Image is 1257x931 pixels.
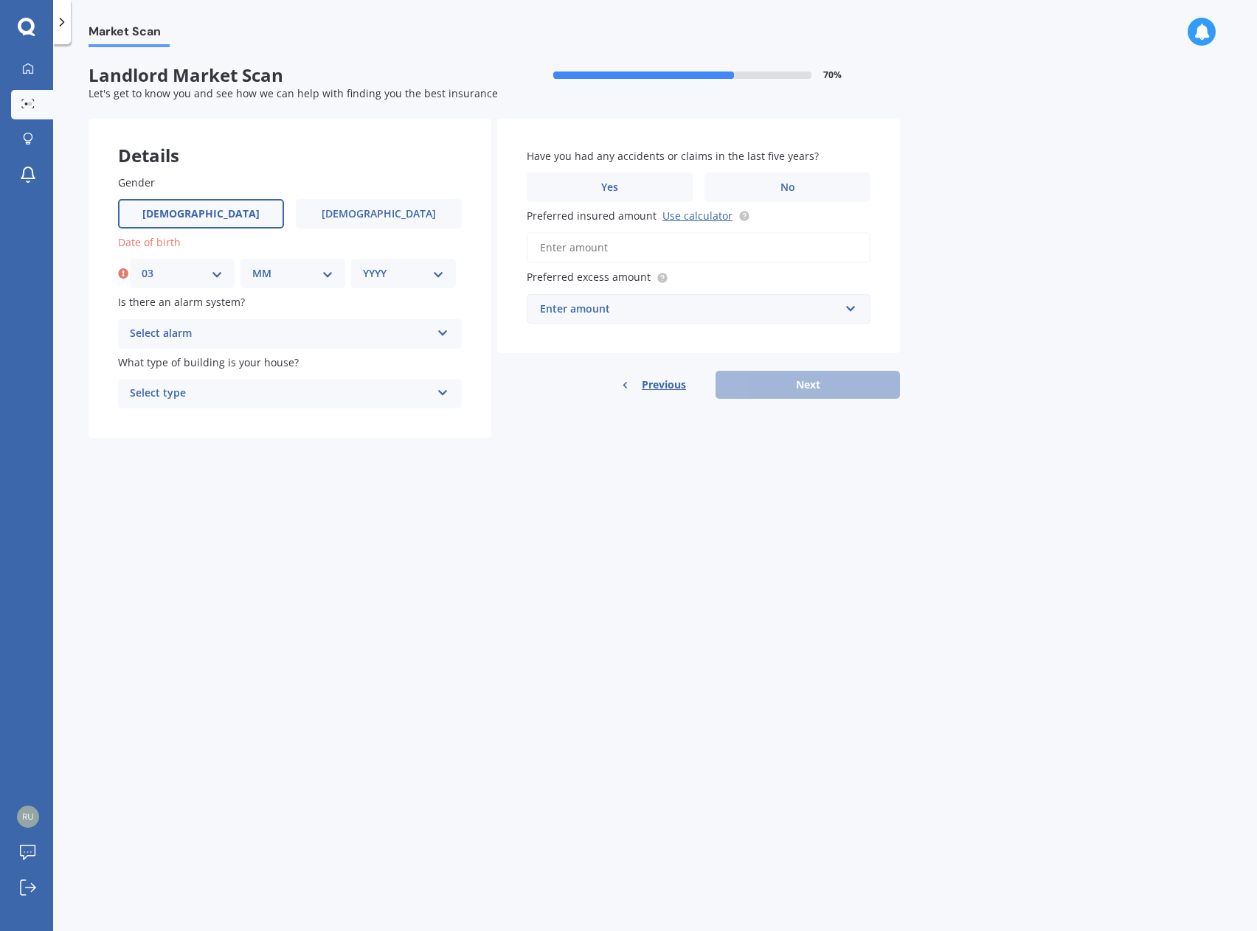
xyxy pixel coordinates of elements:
input: Enter amount [527,232,870,263]
img: 4aa96ebabe49f2b14a16c55918abd6f0 [17,806,39,828]
span: Market Scan [89,24,170,44]
a: Use calculator [662,209,733,223]
span: Landlord Market Scan [89,65,494,86]
div: Select type [130,385,431,402]
span: Preferred insured amount [527,209,657,223]
span: No [780,181,795,194]
div: Details [89,119,491,163]
span: Is there an alarm system? [118,296,245,310]
span: Previous [642,374,686,396]
span: Yes [601,181,618,194]
span: Let's get to know you and see how we can help with finding you the best insurance [89,86,498,100]
span: What type of building is your house? [118,355,299,369]
span: [DEMOGRAPHIC_DATA] [142,208,260,220]
span: [DEMOGRAPHIC_DATA] [322,208,436,220]
span: 70 % [823,70,842,80]
span: Date of birth [118,235,181,249]
span: Gender [118,175,155,189]
span: Preferred excess amount [527,271,651,285]
div: Enter amount [540,301,839,317]
div: Select alarm [130,325,431,343]
span: Have you had any accidents or claims in the last five years? [527,149,819,163]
